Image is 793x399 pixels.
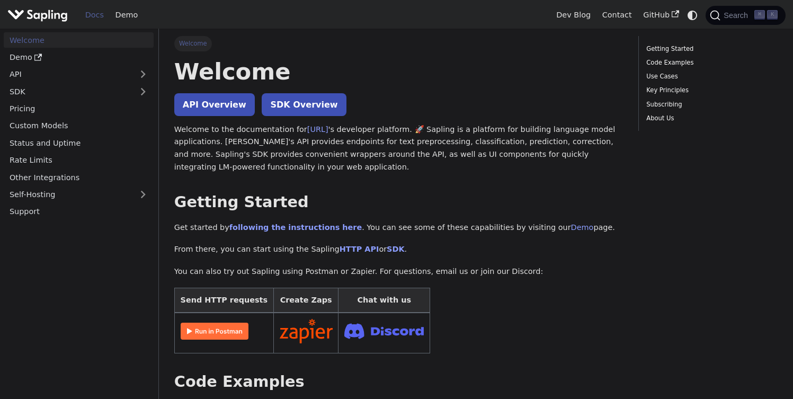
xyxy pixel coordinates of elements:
a: GitHub [637,7,684,23]
a: HTTP API [340,245,379,253]
a: About Us [646,113,774,123]
a: Contact [596,7,638,23]
a: Dev Blog [550,7,596,23]
a: Use Cases [646,72,774,82]
a: Docs [79,7,110,23]
h1: Welcome [174,57,623,86]
a: Demo [571,223,594,232]
a: Demo [110,7,144,23]
a: Code Examples [646,58,774,68]
a: Pricing [4,101,154,117]
kbd: ⌘ [754,10,765,20]
a: Self-Hosting [4,187,154,202]
img: Join Discord [344,320,424,342]
a: SDK [4,84,132,99]
button: Switch between dark and light mode (currently system mode) [685,7,700,23]
button: Expand sidebar category 'API' [132,67,154,82]
nav: Breadcrumbs [174,36,623,51]
th: Send HTTP requests [174,288,273,313]
a: SDK Overview [262,93,346,116]
span: Search [720,11,754,20]
a: Status and Uptime [4,135,154,150]
img: Connect in Zapier [280,319,333,343]
span: Welcome [174,36,212,51]
a: Support [4,204,154,219]
a: Welcome [4,32,154,48]
kbd: K [767,10,778,20]
a: API Overview [174,93,255,116]
button: Search (Command+K) [706,6,785,25]
img: Sapling.ai [7,7,68,23]
p: From there, you can start using the Sapling or . [174,243,623,256]
a: [URL] [307,125,328,134]
a: Demo [4,50,154,65]
a: Key Principles [646,85,774,95]
a: Subscribing [646,100,774,110]
a: Other Integrations [4,170,154,185]
a: Custom Models [4,118,154,134]
th: Create Zaps [273,288,338,313]
p: Welcome to the documentation for 's developer platform. 🚀 Sapling is a platform for building lang... [174,123,623,174]
p: You can also try out Sapling using Postman or Zapier. For questions, email us or join our Discord: [174,265,623,278]
th: Chat with us [338,288,430,313]
a: Rate Limits [4,153,154,168]
a: API [4,67,132,82]
a: SDK [387,245,404,253]
a: following the instructions here [229,223,362,232]
img: Run in Postman [181,323,248,340]
button: Expand sidebar category 'SDK' [132,84,154,99]
h2: Code Examples [174,373,623,392]
a: Getting Started [646,44,774,54]
p: Get started by . You can see some of these capabilities by visiting our page. [174,221,623,234]
h2: Getting Started [174,193,623,212]
a: Sapling.ai [7,7,72,23]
